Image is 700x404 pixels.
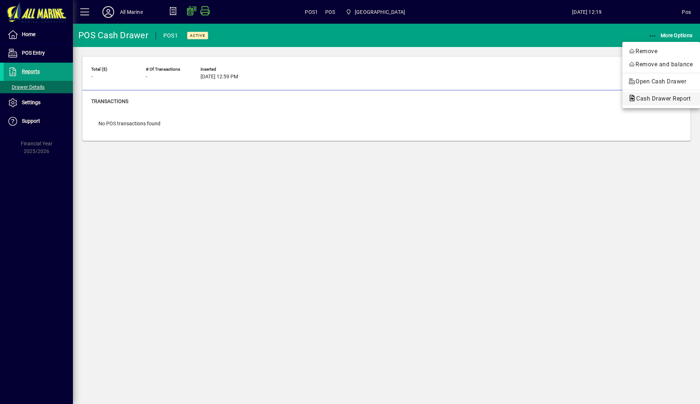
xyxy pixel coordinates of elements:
[622,75,700,88] button: Open Cash Drawer
[628,77,694,86] span: Open Cash Drawer
[628,47,694,56] span: Remove
[628,60,694,69] span: Remove and balance
[622,58,700,71] button: Remove and balance
[628,95,694,102] span: Cash Drawer Report
[622,45,700,58] button: Remove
